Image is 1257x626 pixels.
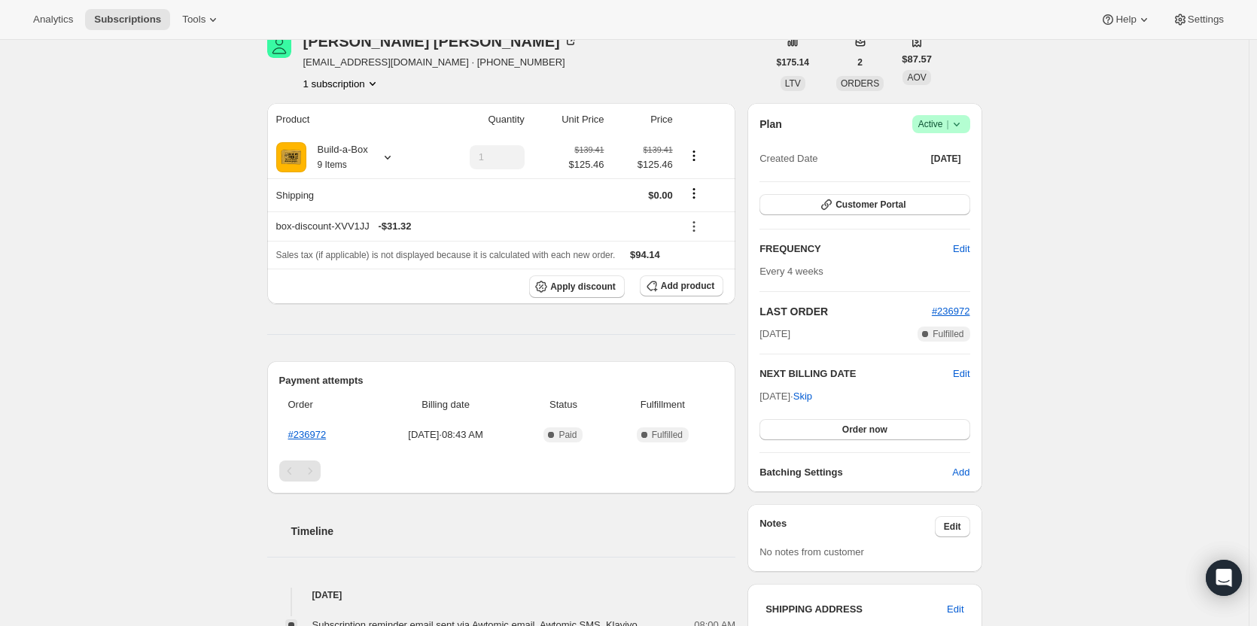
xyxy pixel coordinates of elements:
span: Status [525,397,601,412]
h3: SHIPPING ADDRESS [765,602,947,617]
span: Edit [944,521,961,533]
span: [DATE] · [759,390,812,402]
span: $94.14 [630,249,660,260]
h2: Payment attempts [279,373,724,388]
button: Order now [759,419,969,440]
span: Analytics [33,14,73,26]
button: [DATE] [922,148,970,169]
span: $125.46 [613,157,673,172]
span: Created Date [759,151,817,166]
span: Apply discount [550,281,616,293]
th: Order [279,388,371,421]
button: Add product [640,275,723,296]
small: 9 Items [318,160,347,170]
span: - $31.32 [378,219,411,234]
h6: Batching Settings [759,465,952,480]
span: $0.00 [648,190,673,201]
span: $87.57 [902,52,932,67]
span: Add [952,465,969,480]
span: Active [918,117,964,132]
h2: LAST ORDER [759,304,932,319]
span: Customer Portal [835,199,905,211]
a: #236972 [288,429,327,440]
span: Add product [661,280,714,292]
h2: FREQUENCY [759,242,953,257]
button: Edit [938,597,972,621]
button: Edit [935,516,970,537]
h3: Notes [759,516,935,537]
button: Apply discount [529,275,625,298]
button: Customer Portal [759,194,969,215]
img: product img [276,142,306,172]
nav: Pagination [279,460,724,482]
button: Edit [944,237,979,261]
button: Settings [1164,9,1233,30]
span: [DATE] · 08:43 AM [376,427,516,442]
div: Build-a-Box [306,142,368,172]
button: Edit [953,366,969,381]
span: No notes from customer [759,546,864,558]
span: Skip [793,389,812,404]
button: Subscriptions [85,9,170,30]
h2: NEXT BILLING DATE [759,366,953,381]
span: Billing date [376,397,516,412]
span: Sales tax (if applicable) is not displayed because it is calculated with each new order. [276,250,616,260]
button: Analytics [24,9,82,30]
button: Shipping actions [682,185,706,202]
span: Barbara Ellis [267,34,291,58]
span: 2 [857,56,863,68]
span: Edit [953,242,969,257]
span: Subscriptions [94,14,161,26]
small: $139.41 [644,145,673,154]
th: Price [609,103,677,136]
span: Order now [842,424,887,436]
span: ORDERS [841,78,879,89]
button: $175.14 [768,52,818,73]
h2: Plan [759,117,782,132]
a: #236972 [932,305,970,317]
button: 2 [848,52,872,73]
span: $125.46 [569,157,604,172]
button: #236972 [932,304,970,319]
span: [DATE] [759,327,790,342]
span: | [946,118,948,130]
small: $139.41 [574,145,604,154]
span: Edit [947,602,963,617]
button: Tools [173,9,230,30]
span: [EMAIL_ADDRESS][DOMAIN_NAME] · [PHONE_NUMBER] [303,55,578,70]
th: Shipping [267,178,431,211]
span: Settings [1188,14,1224,26]
h2: Timeline [291,524,736,539]
span: Tools [182,14,205,26]
span: AOV [907,72,926,83]
div: [PERSON_NAME] [PERSON_NAME] [303,34,578,49]
span: LTV [785,78,801,89]
span: $175.14 [777,56,809,68]
span: Paid [558,429,577,441]
span: [DATE] [931,153,961,165]
button: Skip [784,384,821,409]
th: Product [267,103,431,136]
span: Help [1115,14,1136,26]
button: Product actions [303,76,380,91]
span: Fulfillment [611,397,715,412]
th: Quantity [430,103,528,136]
th: Unit Price [529,103,609,136]
button: Product actions [682,147,706,164]
div: Open Intercom Messenger [1206,560,1242,596]
span: Fulfilled [652,429,683,441]
button: Help [1091,9,1160,30]
button: Add [943,460,979,485]
h4: [DATE] [267,588,736,603]
span: Every 4 weeks [759,266,823,277]
div: box-discount-XVV1JJ [276,219,673,234]
span: Fulfilled [933,328,963,340]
